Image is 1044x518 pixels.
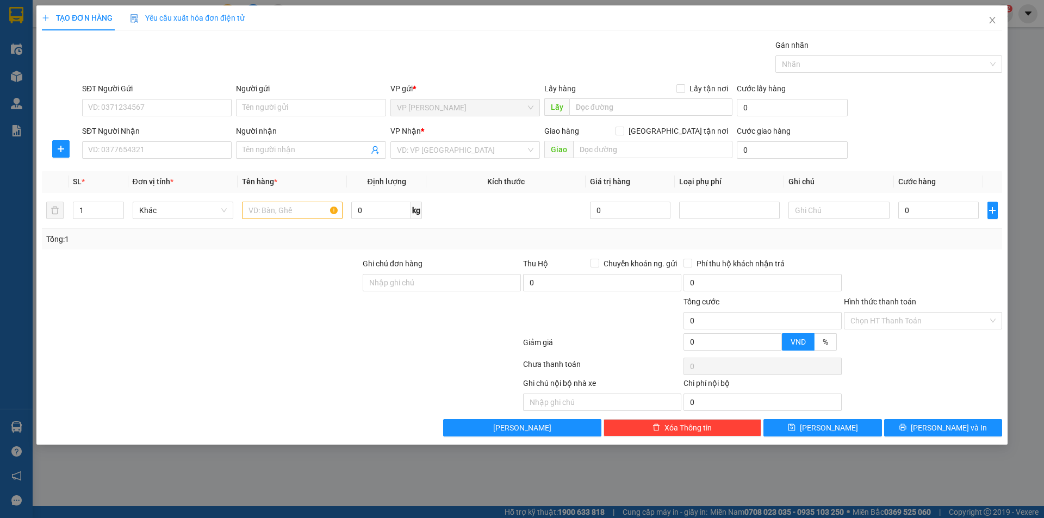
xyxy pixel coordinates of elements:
[236,125,386,137] div: Người nhận
[911,422,987,434] span: [PERSON_NAME] và In
[844,297,916,306] label: Hình thức thanh toán
[664,422,712,434] span: Xóa Thông tin
[242,177,277,186] span: Tên hàng
[363,259,422,268] label: Ghi chú đơn hàng
[390,127,421,135] span: VP Nhận
[788,423,796,432] span: save
[987,202,998,219] button: plus
[590,177,630,186] span: Giá trị hàng
[823,338,828,346] span: %
[523,394,681,411] input: Nhập ghi chú
[390,83,540,95] div: VP gửi
[544,127,579,135] span: Giao hàng
[737,127,791,135] label: Cước giao hàng
[692,258,789,270] span: Phí thu hộ khách nhận trả
[236,83,386,95] div: Người gửi
[784,171,893,192] th: Ghi chú
[604,419,762,436] button: deleteXóa Thông tin
[42,14,49,22] span: plus
[624,125,732,137] span: [GEOGRAPHIC_DATA] tận nơi
[899,423,906,432] span: printer
[737,99,848,116] input: Cước lấy hàng
[42,14,113,22] span: TẠO ĐƠN HÀNG
[988,206,997,215] span: plus
[82,125,232,137] div: SĐT Người Nhận
[130,14,245,22] span: Yêu cầu xuất hóa đơn điện tử
[988,16,997,24] span: close
[544,98,569,116] span: Lấy
[683,377,842,394] div: Chi phí nội bộ
[367,177,406,186] span: Định lượng
[763,419,881,436] button: save[PERSON_NAME]
[46,233,403,245] div: Tổng: 1
[73,177,82,186] span: SL
[46,202,64,219] button: delete
[599,258,681,270] span: Chuyển khoản ng. gửi
[52,140,70,158] button: plus
[363,274,521,291] input: Ghi chú đơn hàng
[675,171,784,192] th: Loại phụ phí
[737,84,786,93] label: Cước lấy hàng
[522,358,682,377] div: Chưa thanh toán
[775,41,809,49] label: Gán nhãn
[130,14,139,23] img: icon
[652,423,660,432] span: delete
[685,83,732,95] span: Lấy tận nơi
[884,419,1002,436] button: printer[PERSON_NAME] và In
[788,202,889,219] input: Ghi Chú
[82,83,232,95] div: SĐT Người Gửi
[683,297,719,306] span: Tổng cước
[522,336,682,355] div: Giảm giá
[544,141,573,158] span: Giao
[800,422,858,434] span: [PERSON_NAME]
[242,202,343,219] input: VD: Bàn, Ghế
[791,338,806,346] span: VND
[898,177,936,186] span: Cước hàng
[573,141,732,158] input: Dọc đường
[443,419,601,436] button: [PERSON_NAME]
[523,377,681,394] div: Ghi chú nội bộ nhà xe
[544,84,576,93] span: Lấy hàng
[397,99,533,116] span: VP Nghi Xuân
[523,259,548,268] span: Thu Hộ
[411,202,422,219] span: kg
[487,177,525,186] span: Kích thước
[569,98,732,116] input: Dọc đường
[371,146,380,154] span: user-add
[133,177,173,186] span: Đơn vị tính
[139,202,227,219] span: Khác
[977,5,1008,36] button: Close
[53,145,69,153] span: plus
[590,202,671,219] input: 0
[737,141,848,159] input: Cước giao hàng
[493,422,551,434] span: [PERSON_NAME]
